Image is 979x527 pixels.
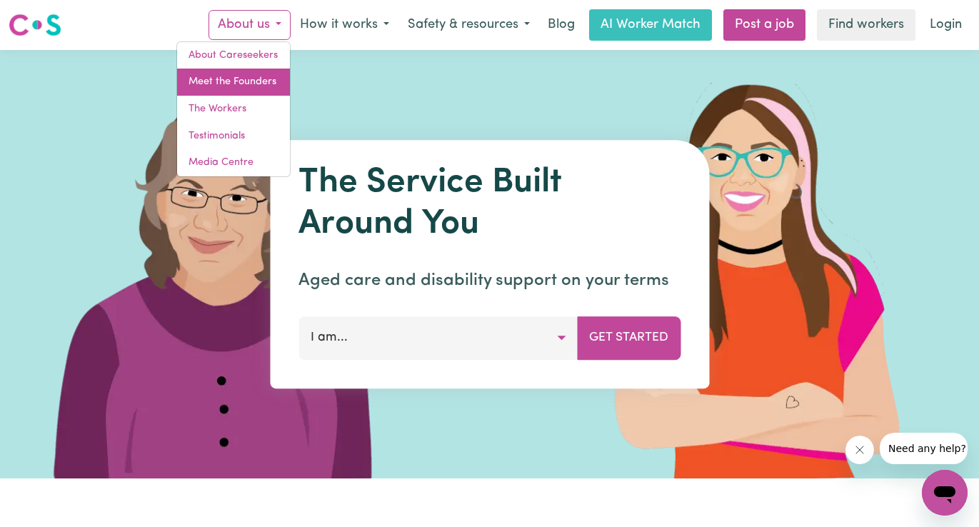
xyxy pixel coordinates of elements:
[209,10,291,40] button: About us
[398,10,539,40] button: Safety & resources
[9,9,61,41] a: Careseekers logo
[176,41,291,177] div: About us
[298,316,578,359] button: I am...
[845,436,874,464] iframe: Close message
[177,42,290,69] a: About Careseekers
[880,433,968,464] iframe: Message from company
[922,470,968,516] iframe: Button to launch messaging window
[723,9,805,41] a: Post a job
[177,149,290,176] a: Media Centre
[9,12,61,38] img: Careseekers logo
[589,9,712,41] a: AI Worker Match
[177,69,290,96] a: Meet the Founders
[177,123,290,150] a: Testimonials
[577,316,681,359] button: Get Started
[539,9,583,41] a: Blog
[291,10,398,40] button: How it works
[921,9,970,41] a: Login
[177,96,290,123] a: The Workers
[298,268,681,293] p: Aged care and disability support on your terms
[817,9,915,41] a: Find workers
[298,163,681,245] h1: The Service Built Around You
